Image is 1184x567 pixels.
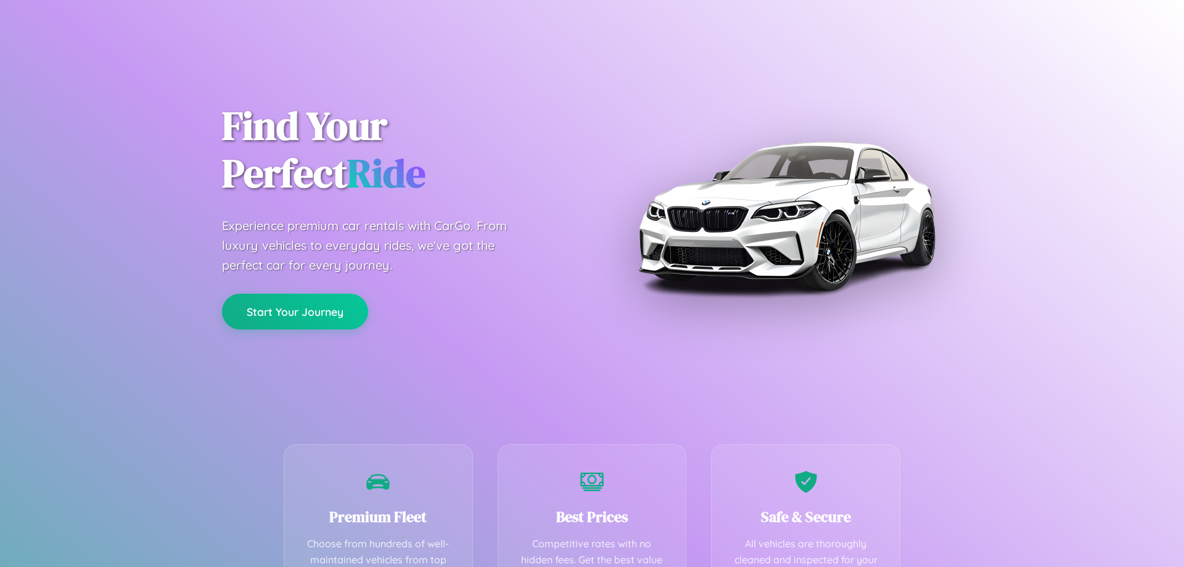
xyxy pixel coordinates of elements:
[222,294,368,329] button: Start Your Journey
[632,62,940,370] img: Premium BMW car rental vehicle
[517,507,668,527] h3: Best Prices
[347,146,425,200] span: Ride
[222,216,530,275] p: Experience premium car rentals with CarGo. From luxury vehicles to everyday rides, we've got the ...
[222,102,573,197] h1: Find Your Perfect
[303,507,454,527] h3: Premium Fleet
[730,507,881,527] h3: Safe & Secure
